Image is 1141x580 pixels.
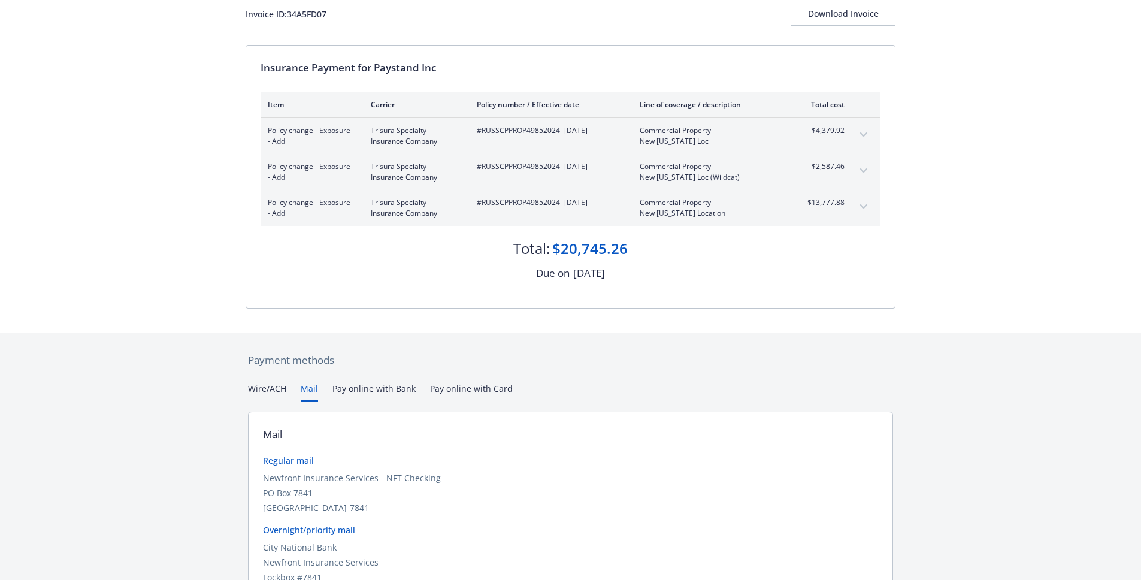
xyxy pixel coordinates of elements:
[513,238,550,259] div: Total:
[640,125,780,147] span: Commercial PropertyNew [US_STATE] Loc
[477,125,621,136] span: #RUSSCPPROP49852024 - [DATE]
[800,197,845,208] span: $13,777.88
[800,161,845,172] span: $2,587.46
[268,99,352,110] div: Item
[640,161,780,183] span: Commercial PropertyNew [US_STATE] Loc (Wildcat)
[263,524,878,536] div: Overnight/priority mail
[263,454,878,467] div: Regular mail
[263,472,878,484] div: Newfront Insurance Services - NFT Checking
[301,382,318,402] button: Mail
[261,154,880,190] div: Policy change - Exposure - AddTrisura Specialty Insurance Company#RUSSCPPROP49852024- [DATE]Comme...
[791,2,895,26] button: Download Invoice
[371,99,458,110] div: Carrier
[640,208,780,219] span: New [US_STATE] Location
[640,125,780,136] span: Commercial Property
[800,99,845,110] div: Total cost
[640,136,780,147] span: New [US_STATE] Loc
[640,161,780,172] span: Commercial Property
[248,352,893,368] div: Payment methods
[640,99,780,110] div: Line of coverage / description
[263,427,282,442] div: Mail
[536,265,570,281] div: Due on
[268,161,352,183] span: Policy change - Exposure - Add
[640,197,780,208] span: Commercial Property
[573,265,605,281] div: [DATE]
[332,382,416,402] button: Pay online with Bank
[263,541,878,554] div: City National Bank
[263,487,878,499] div: PO Box 7841
[477,197,621,208] span: #RUSSCPPROP49852024 - [DATE]
[261,60,880,75] div: Insurance Payment for Paystand Inc
[640,172,780,183] span: New [US_STATE] Loc (Wildcat)
[263,556,878,569] div: Newfront Insurance Services
[261,118,880,154] div: Policy change - Exposure - AddTrisura Specialty Insurance Company#RUSSCPPROP49852024- [DATE]Comme...
[477,99,621,110] div: Policy number / Effective date
[371,197,458,219] span: Trisura Specialty Insurance Company
[552,238,628,259] div: $20,745.26
[854,125,873,144] button: expand content
[371,161,458,183] span: Trisura Specialty Insurance Company
[248,382,286,402] button: Wire/ACH
[791,2,895,25] div: Download Invoice
[261,190,880,226] div: Policy change - Exposure - AddTrisura Specialty Insurance Company#RUSSCPPROP49852024- [DATE]Comme...
[430,382,513,402] button: Pay online with Card
[477,161,621,172] span: #RUSSCPPROP49852024 - [DATE]
[854,161,873,180] button: expand content
[263,502,878,514] div: [GEOGRAPHIC_DATA]-7841
[268,125,352,147] span: Policy change - Exposure - Add
[371,125,458,147] span: Trisura Specialty Insurance Company
[800,125,845,136] span: $4,379.92
[246,8,326,20] div: Invoice ID: 34A5FD07
[854,197,873,216] button: expand content
[640,197,780,219] span: Commercial PropertyNew [US_STATE] Location
[268,197,352,219] span: Policy change - Exposure - Add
